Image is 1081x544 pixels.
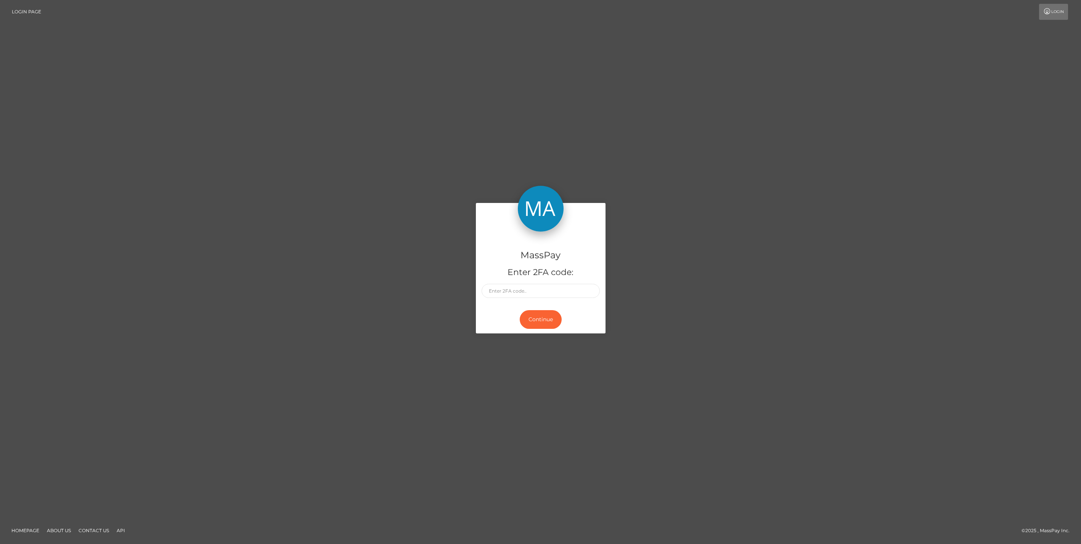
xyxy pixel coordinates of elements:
a: Login [1039,4,1068,20]
h4: MassPay [482,249,600,262]
a: About Us [44,525,74,536]
a: Login Page [12,4,41,20]
h5: Enter 2FA code: [482,267,600,278]
div: © 2025 , MassPay Inc. [1022,526,1075,535]
button: Continue [520,310,562,329]
img: MassPay [518,186,564,232]
a: API [114,525,128,536]
a: Homepage [8,525,42,536]
input: Enter 2FA code.. [482,284,600,298]
a: Contact Us [75,525,112,536]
